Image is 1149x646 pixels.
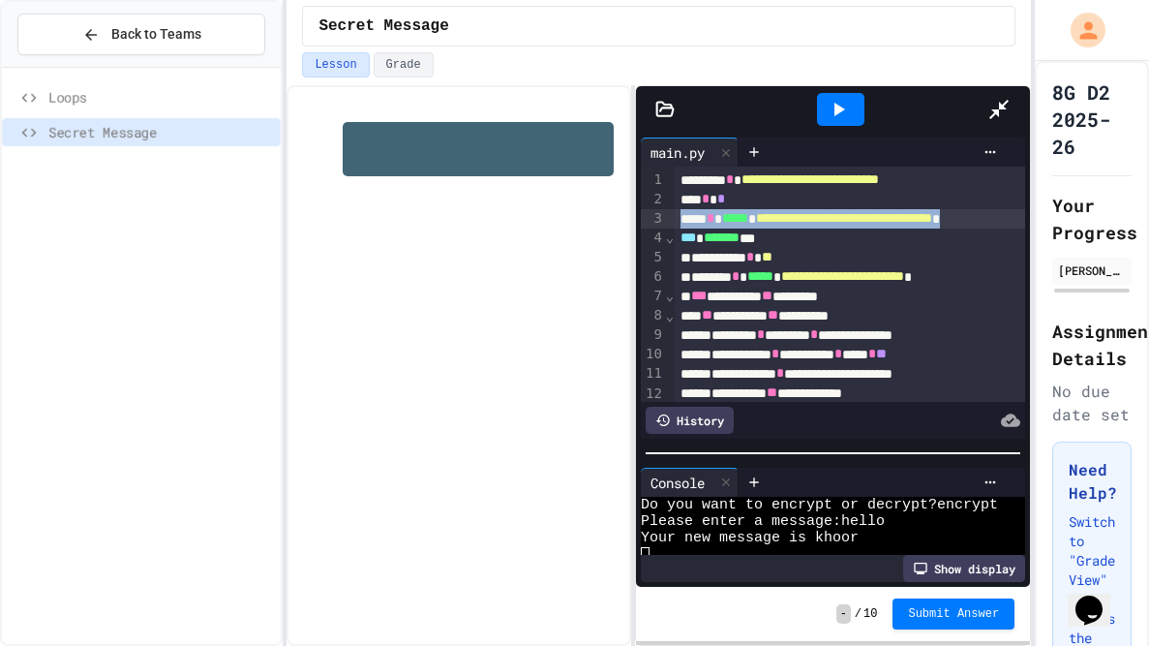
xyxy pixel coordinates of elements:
[641,142,714,163] div: main.py
[641,513,885,530] span: Please enter a message:hello
[48,87,273,108] span: Loops
[641,530,859,546] span: Your new message is khoor
[641,190,665,209] div: 2
[1058,261,1126,279] div: [PERSON_NAME]
[17,14,265,55] button: Back to Teams
[665,308,675,323] span: Fold line
[641,248,665,267] div: 5
[1052,380,1132,426] div: No due date set
[1052,78,1132,160] h1: 8G D2 2025-26
[641,267,665,287] div: 6
[665,288,675,303] span: Fold line
[641,306,665,325] div: 8
[641,287,665,306] div: 7
[641,170,665,190] div: 1
[641,138,739,167] div: main.py
[641,209,665,229] div: 3
[908,606,999,622] span: Submit Answer
[1052,318,1132,372] h2: Assignment Details
[302,52,369,77] button: Lesson
[641,468,739,497] div: Console
[641,325,665,345] div: 9
[892,599,1014,630] button: Submit Answer
[641,229,665,248] div: 4
[641,385,665,404] div: 12
[1069,458,1115,505] h3: Need Help?
[665,230,675,245] span: Fold line
[646,407,734,434] div: History
[318,15,448,38] span: Secret Message
[855,606,862,622] span: /
[1052,192,1132,246] h2: Your Progress
[641,473,714,493] div: Console
[863,606,877,622] span: 10
[641,497,998,513] span: Do you want to encrypt or decrypt?encrypt
[374,52,434,77] button: Grade
[641,364,665,384] div: 11
[1068,569,1130,627] iframe: chat widget
[836,604,851,624] span: -
[903,555,1025,582] div: Show display
[48,122,273,142] span: Secret Message
[1050,8,1110,52] div: My Account
[111,24,201,45] span: Back to Teams
[641,345,665,364] div: 10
